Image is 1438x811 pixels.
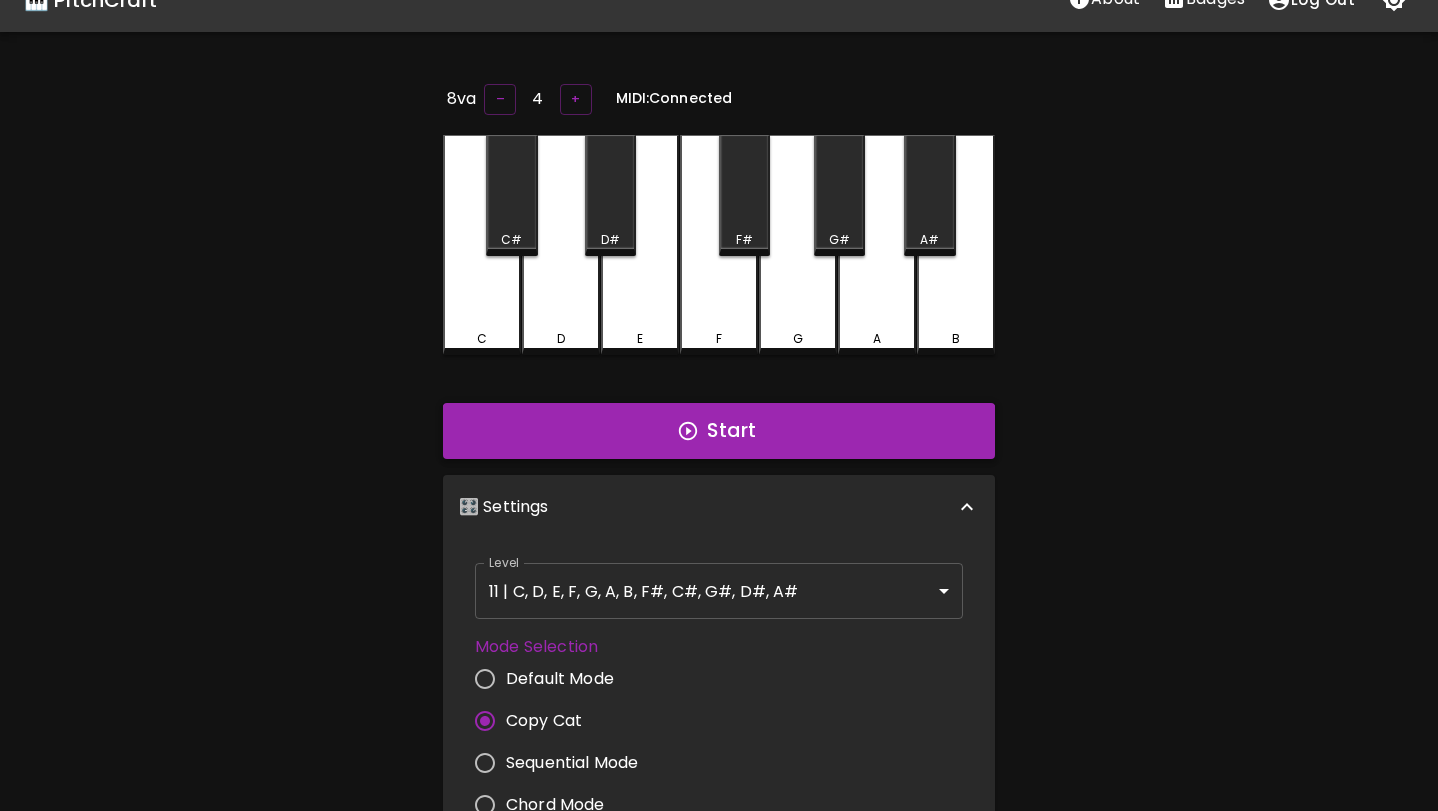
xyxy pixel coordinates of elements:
[475,635,654,658] label: Mode Selection
[829,231,850,249] div: G#
[873,330,881,348] div: A
[601,231,620,249] div: D#
[637,330,643,348] div: E
[557,330,565,348] div: D
[506,709,582,733] span: Copy Cat
[616,88,732,110] h6: MIDI: Connected
[447,85,476,113] h6: 8va
[501,231,522,249] div: C#
[506,667,614,691] span: Default Mode
[506,751,638,775] span: Sequential Mode
[489,554,520,571] label: Level
[736,231,753,249] div: F#
[459,495,549,519] p: 🎛️ Settings
[952,330,960,348] div: B
[716,330,722,348] div: F
[484,84,516,115] button: –
[793,330,803,348] div: G
[477,330,487,348] div: C
[560,84,592,115] button: +
[920,231,939,249] div: A#
[443,475,995,539] div: 🎛️ Settings
[532,85,543,113] h6: 4
[443,403,995,460] button: Start
[475,563,963,619] div: 11 | C, D, E, F, G, A, B, F#, C#, G#, D#, A#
